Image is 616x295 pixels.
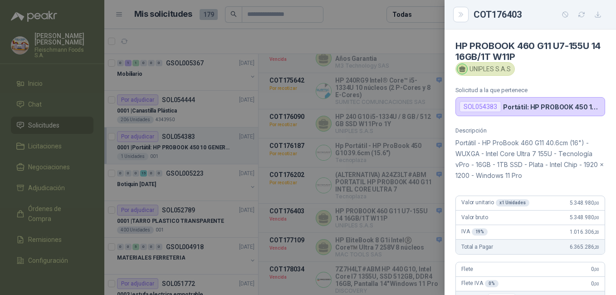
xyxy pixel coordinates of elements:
div: COT176403 [474,7,605,22]
div: 19 % [472,228,488,236]
div: 0 % [485,280,499,287]
span: 5.348.980 [570,200,599,206]
button: Close [455,9,466,20]
span: IVA [461,228,488,236]
span: 0 [591,266,599,272]
div: UNIPLES S.A.S [455,62,515,76]
span: Flete [461,266,473,272]
span: ,00 [594,215,599,220]
span: Flete IVA [461,280,499,287]
span: ,00 [594,267,599,272]
span: 1.016.306 [570,229,599,235]
h4: HP PROBOOK 460 G11 U7-155U 14 16GB/1T W11P [455,40,605,62]
p: Portátil - HP ProBook 460 G11 40.6cm (16") - WUXGA - Intel Core Ultra 7 155U - Tecnología vPro - ... [455,138,605,181]
span: ,00 [594,201,599,206]
span: 0 [591,280,599,287]
p: Descripción [455,127,605,134]
span: Valor bruto [461,214,488,221]
div: x 1 Unidades [496,199,529,206]
span: 5.348.980 [570,214,599,221]
span: Valor unitario [461,199,529,206]
span: Total a Pagar [461,244,493,250]
span: ,20 [594,230,599,235]
p: Solicitud a la que pertenece [455,87,605,93]
span: 6.365.286 [570,244,599,250]
div: SOL054383 [460,101,501,112]
span: ,00 [594,281,599,286]
span: ,20 [594,245,599,250]
p: Portátil: HP PROBOOK 450 10 GENERACIÓN PROCESADOR INTEL CORE i7 [503,103,601,111]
